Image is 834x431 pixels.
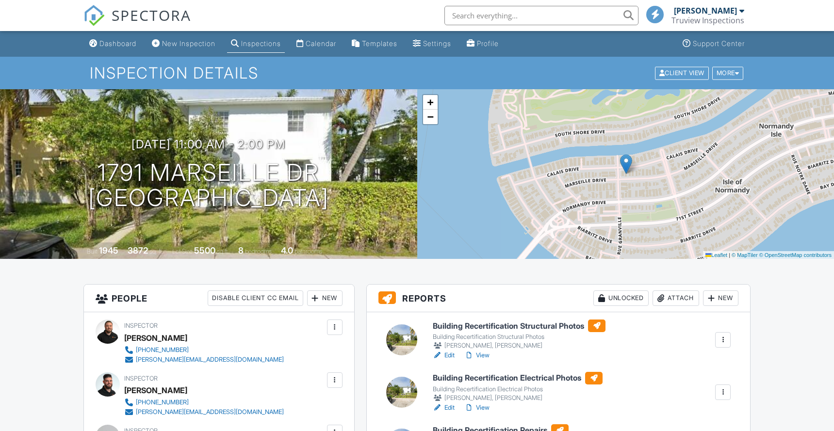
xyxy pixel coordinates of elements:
[293,35,340,53] a: Calendar
[427,96,433,108] span: +
[433,333,605,341] div: Building Recertification Structural Photos
[464,351,490,360] a: View
[679,35,749,53] a: Support Center
[712,66,744,80] div: More
[307,290,343,306] div: New
[99,245,118,255] div: 1945
[90,64,745,81] h1: Inspection Details
[124,322,158,329] span: Inspector
[84,285,354,312] h3: People
[433,372,603,403] a: Building Recertification Electrical Photos Building Recertification Electrical Photos [PERSON_NAM...
[124,331,187,345] div: [PERSON_NAME]
[433,351,455,360] a: Edit
[124,407,284,417] a: [PERSON_NAME][EMAIL_ADDRESS][DOMAIN_NAME]
[238,245,244,255] div: 8
[433,403,455,413] a: Edit
[217,248,229,255] span: sq.ft.
[112,5,191,25] span: SPECTORA
[427,111,433,123] span: −
[83,13,191,33] a: SPECTORA
[423,39,451,48] div: Settings
[136,346,189,354] div: [PHONE_NUMBER]
[433,372,603,384] h6: Building Recertification Electrical Photos
[655,66,709,80] div: Client View
[148,35,219,53] a: New Inspection
[306,39,336,48] div: Calendar
[281,245,293,255] div: 4.0
[131,138,285,151] h3: [DATE] 11:00 am - 2:00 pm
[362,39,397,48] div: Templates
[136,408,284,416] div: [PERSON_NAME][EMAIL_ADDRESS][DOMAIN_NAME]
[124,345,284,355] a: [PHONE_NUMBER]
[620,154,632,174] img: Marker
[124,398,284,407] a: [PHONE_NUMBER]
[433,385,603,393] div: Building Recertification Electrical Photos
[703,290,738,306] div: New
[348,35,401,53] a: Templates
[85,35,140,53] a: Dashboard
[162,39,215,48] div: New Inspection
[433,393,603,403] div: [PERSON_NAME], [PERSON_NAME]
[444,6,638,25] input: Search everything...
[705,252,727,258] a: Leaflet
[463,35,503,53] a: Company Profile
[83,5,105,26] img: The Best Home Inspection Software - Spectora
[208,290,303,306] div: Disable Client CC Email
[99,39,136,48] div: Dashboard
[653,290,699,306] div: Attach
[671,16,744,25] div: Truview Inspections
[729,252,730,258] span: |
[227,35,285,53] a: Inspections
[593,290,649,306] div: Unlocked
[124,375,158,382] span: Inspector
[433,319,605,332] h6: Building Recertification Structural Photos
[464,403,490,413] a: View
[88,160,329,211] h1: 1791 Marseille Dr [GEOGRAPHIC_DATA]
[124,383,187,398] div: [PERSON_NAME]
[654,69,711,76] a: Client View
[423,95,438,110] a: Zoom in
[367,285,750,312] h3: Reports
[423,110,438,124] a: Zoom out
[433,341,605,351] div: [PERSON_NAME], [PERSON_NAME]
[409,35,455,53] a: Settings
[128,245,148,255] div: 3872
[87,248,98,255] span: Built
[693,39,745,48] div: Support Center
[477,39,499,48] div: Profile
[172,248,193,255] span: Lot Size
[136,399,189,406] div: [PHONE_NUMBER]
[245,248,272,255] span: bedrooms
[732,252,758,258] a: © MapTiler
[136,356,284,364] div: [PERSON_NAME][EMAIL_ADDRESS][DOMAIN_NAME]
[241,39,281,48] div: Inspections
[124,355,284,365] a: [PERSON_NAME][EMAIL_ADDRESS][DOMAIN_NAME]
[759,252,832,258] a: © OpenStreetMap contributors
[674,6,737,16] div: [PERSON_NAME]
[294,248,322,255] span: bathrooms
[194,245,215,255] div: 5500
[149,248,163,255] span: sq. ft.
[433,319,605,351] a: Building Recertification Structural Photos Building Recertification Structural Photos [PERSON_NAM...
